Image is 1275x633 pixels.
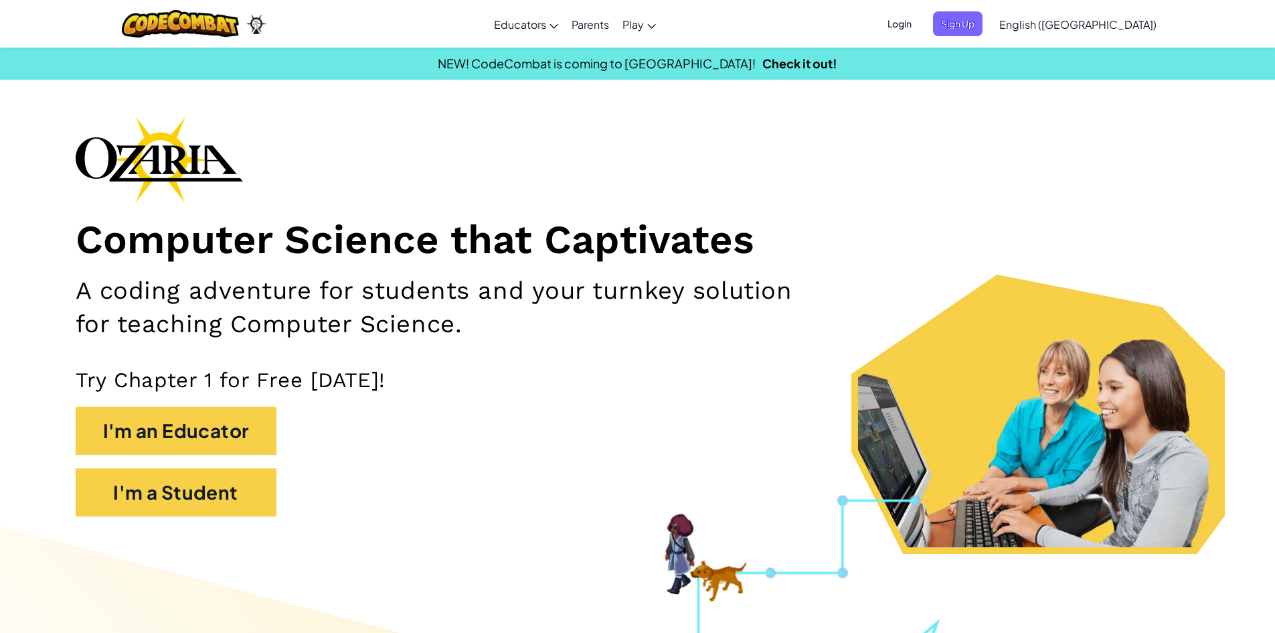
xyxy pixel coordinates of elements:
[76,468,276,516] button: I'm a Student
[993,6,1163,42] a: English ([GEOGRAPHIC_DATA])
[762,56,837,71] a: Check it out!
[565,6,616,42] a: Parents
[879,11,920,36] button: Login
[76,216,1200,265] h1: Computer Science that Captivates
[76,274,829,340] h2: A coding adventure for students and your turnkey solution for teaching Computer Science.
[616,6,663,42] a: Play
[622,17,644,31] span: Play
[933,11,983,36] button: Sign Up
[122,10,239,38] img: CodeCombat logo
[76,367,1200,393] p: Try Chapter 1 for Free [DATE]!
[76,117,243,202] img: Ozaria branding logo
[487,6,565,42] a: Educators
[494,17,546,31] span: Educators
[76,407,276,455] button: I'm an Educator
[438,56,756,71] span: NEW! CodeCombat is coming to [GEOGRAPHIC_DATA]!
[246,14,267,34] img: Ozaria
[999,17,1157,31] span: English ([GEOGRAPHIC_DATA])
